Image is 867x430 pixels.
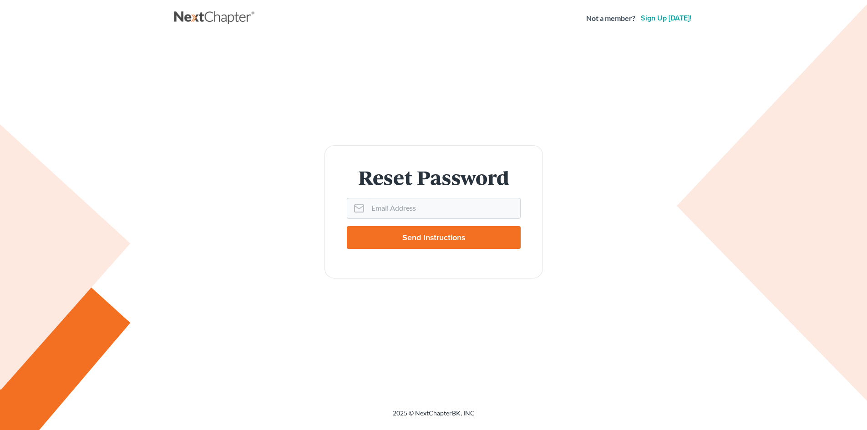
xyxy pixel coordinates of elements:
strong: Not a member? [586,13,635,24]
h1: Reset Password [347,167,521,187]
input: Send Instructions [347,226,521,249]
div: 2025 © NextChapterBK, INC [174,409,693,425]
a: Sign up [DATE]! [639,15,693,22]
input: Email Address [368,198,520,218]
